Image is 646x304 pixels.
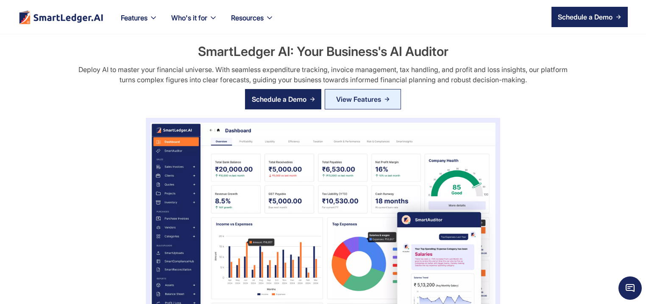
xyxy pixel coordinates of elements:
[121,12,148,24] div: Features
[310,97,315,102] img: arrow right icon
[171,12,207,24] div: Who's it for
[114,12,164,34] div: Features
[551,7,628,27] a: Schedule a Demo
[252,94,306,104] div: Schedule a Demo
[231,12,264,24] div: Resources
[245,89,321,109] a: Schedule a Demo
[164,12,224,34] div: Who's it for
[558,12,613,22] div: Schedule a Demo
[224,12,281,34] div: Resources
[18,10,104,24] img: footer logo
[618,276,642,300] span: Chat Widget
[384,97,390,102] img: Arrow Right Blue
[616,14,621,20] img: arrow right icon
[18,10,104,24] a: home
[325,89,401,109] a: View Features
[336,92,381,106] div: View Features
[198,42,448,60] h2: SmartLedger AI: Your Business's AI Auditor
[72,64,574,85] div: Deploy AI to master your financial universe. With seamless expenditure tracking, invoice manageme...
